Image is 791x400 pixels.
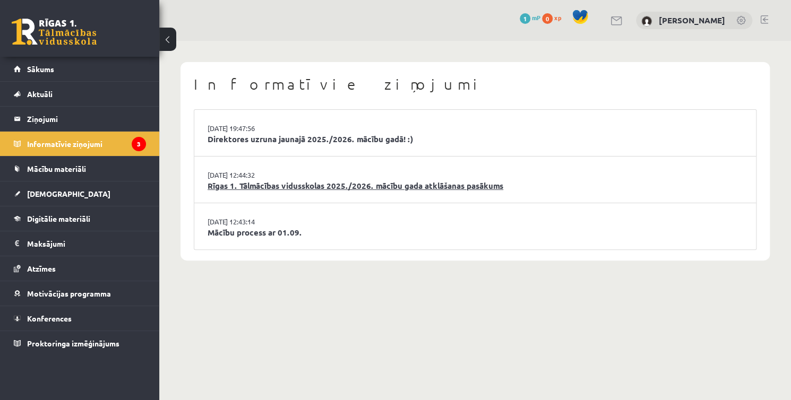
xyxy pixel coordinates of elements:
a: Konferences [14,306,146,331]
a: 1 mP [520,13,540,22]
a: Ziņojumi [14,107,146,131]
a: [DEMOGRAPHIC_DATA] [14,181,146,206]
span: Motivācijas programma [27,289,111,298]
i: 3 [132,137,146,151]
legend: Ziņojumi [27,107,146,131]
legend: Informatīvie ziņojumi [27,132,146,156]
legend: Maksājumi [27,231,146,256]
span: Atzīmes [27,264,56,273]
a: Mācību materiāli [14,156,146,181]
span: Konferences [27,314,72,323]
a: Aktuāli [14,82,146,106]
a: Rīgas 1. Tālmācības vidusskola [12,19,97,45]
a: Rīgas 1. Tālmācības vidusskolas 2025./2026. mācību gada atklāšanas pasākums [208,180,743,192]
span: xp [554,13,561,22]
a: Digitālie materiāli [14,206,146,231]
a: [PERSON_NAME] [659,15,725,25]
a: [DATE] 19:47:56 [208,123,287,134]
a: Maksājumi [14,231,146,256]
span: 0 [542,13,553,24]
h1: Informatīvie ziņojumi [194,75,756,93]
img: Tomass Niks Jansons [641,16,652,27]
span: Digitālie materiāli [27,214,90,223]
span: Mācību materiāli [27,164,86,173]
span: Sākums [27,64,54,74]
span: 1 [520,13,530,24]
a: Direktores uzruna jaunajā 2025./2026. mācību gadā! :) [208,133,743,145]
span: Proktoringa izmēģinājums [27,338,119,348]
a: Mācību process ar 01.09. [208,227,743,239]
a: [DATE] 12:44:32 [208,170,287,180]
a: Proktoringa izmēģinājums [14,331,146,355]
a: 0 xp [542,13,566,22]
span: Aktuāli [27,89,53,99]
a: Sākums [14,57,146,81]
span: mP [532,13,540,22]
a: [DATE] 12:43:14 [208,216,287,227]
a: Atzīmes [14,256,146,281]
span: [DEMOGRAPHIC_DATA] [27,189,110,198]
a: Motivācijas programma [14,281,146,306]
a: Informatīvie ziņojumi3 [14,132,146,156]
